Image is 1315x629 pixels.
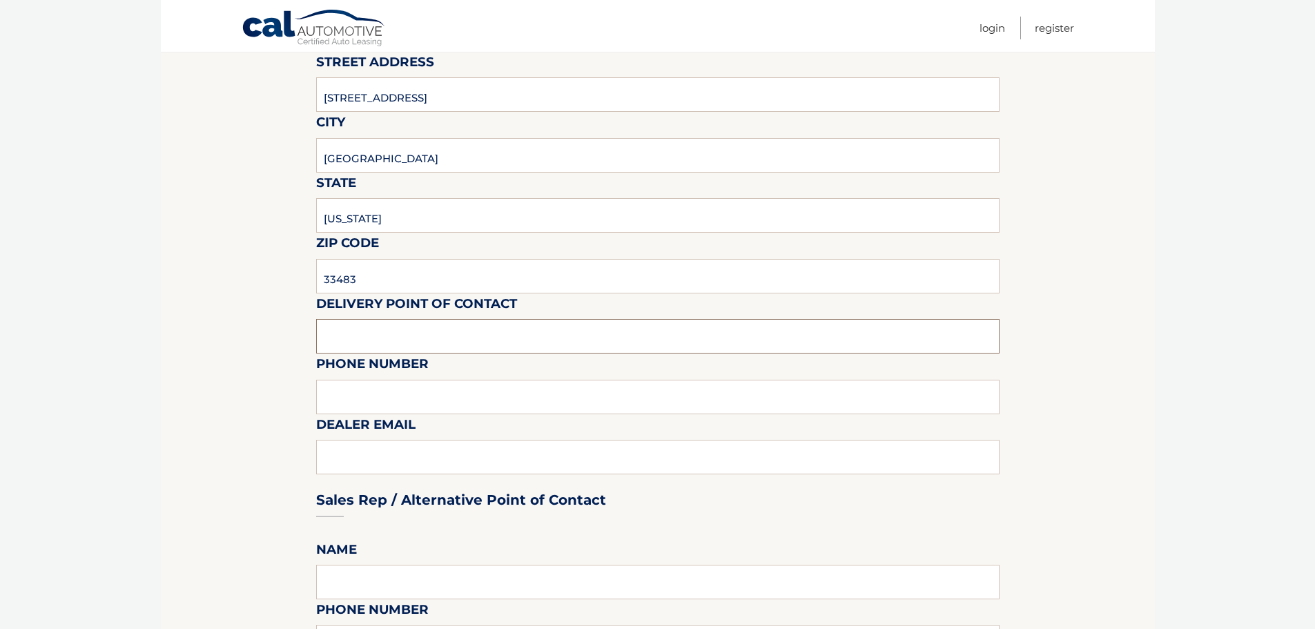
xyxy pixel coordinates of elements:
[316,112,345,137] label: City
[316,414,416,440] label: Dealer Email
[980,17,1005,39] a: Login
[316,173,356,198] label: State
[316,492,606,509] h3: Sales Rep / Alternative Point of Contact
[316,233,379,258] label: Zip Code
[316,293,517,319] label: Delivery Point of Contact
[1035,17,1074,39] a: Register
[316,599,429,625] label: Phone Number
[316,354,429,379] label: Phone Number
[316,52,434,77] label: Street Address
[316,539,357,565] label: Name
[242,9,387,49] a: Cal Automotive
